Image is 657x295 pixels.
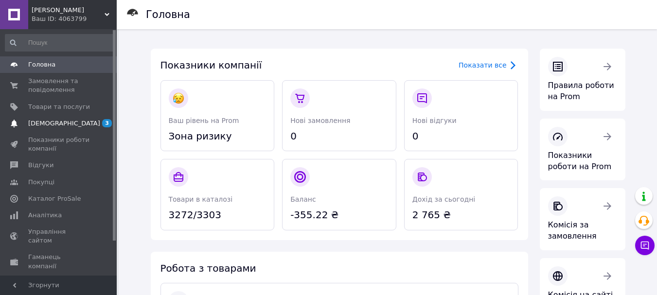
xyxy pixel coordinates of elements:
span: Замовлення та повідомлення [28,77,90,94]
span: Дохід за сьогодні [412,195,475,203]
input: Пошук [5,34,115,52]
span: Товари та послуги [28,103,90,111]
span: 3 [102,119,112,127]
a: Комісія за замовлення [540,188,625,250]
span: 0 [412,129,510,143]
span: Каталог ProSale [28,194,81,203]
span: Відгуки [28,161,53,170]
span: 0 [290,129,388,143]
span: Показники роботи компанії [28,136,90,153]
a: Правила роботи на Prom [540,49,625,111]
span: [DEMOGRAPHIC_DATA] [28,119,100,128]
div: Ваш ID: 4063799 [32,15,117,23]
img: :disappointed_relieved: [173,92,184,104]
div: Показати все [459,60,506,70]
span: -355.22 ₴ [290,208,388,222]
span: Гаманець компанії [28,253,90,270]
h1: Головна [146,9,190,20]
span: Нові замовлення [290,117,350,124]
span: Товари в каталозі [169,195,233,203]
span: Покупці [28,178,54,187]
span: Нові відгуки [412,117,457,124]
a: Показати все [459,59,518,71]
span: Управління сайтом [28,227,90,245]
span: Комісія за замовлення [548,220,597,241]
span: Показники роботи на Prom [548,151,612,171]
span: 3272/3303 [169,208,266,222]
button: Чат з покупцем [635,236,655,255]
span: Аналітика [28,211,62,220]
span: Головна [28,60,55,69]
span: 2 765 ₴ [412,208,510,222]
span: Ваш рівень на Prom [169,117,239,124]
span: Правила роботи на Prom [548,81,614,101]
span: Зона ризику [169,129,266,143]
span: Робота з товарами [160,262,256,274]
span: nik-elizabet [32,6,105,15]
span: Баланс [290,195,316,203]
span: Показники компанії [160,59,262,71]
a: Показники роботи на Prom [540,119,625,181]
